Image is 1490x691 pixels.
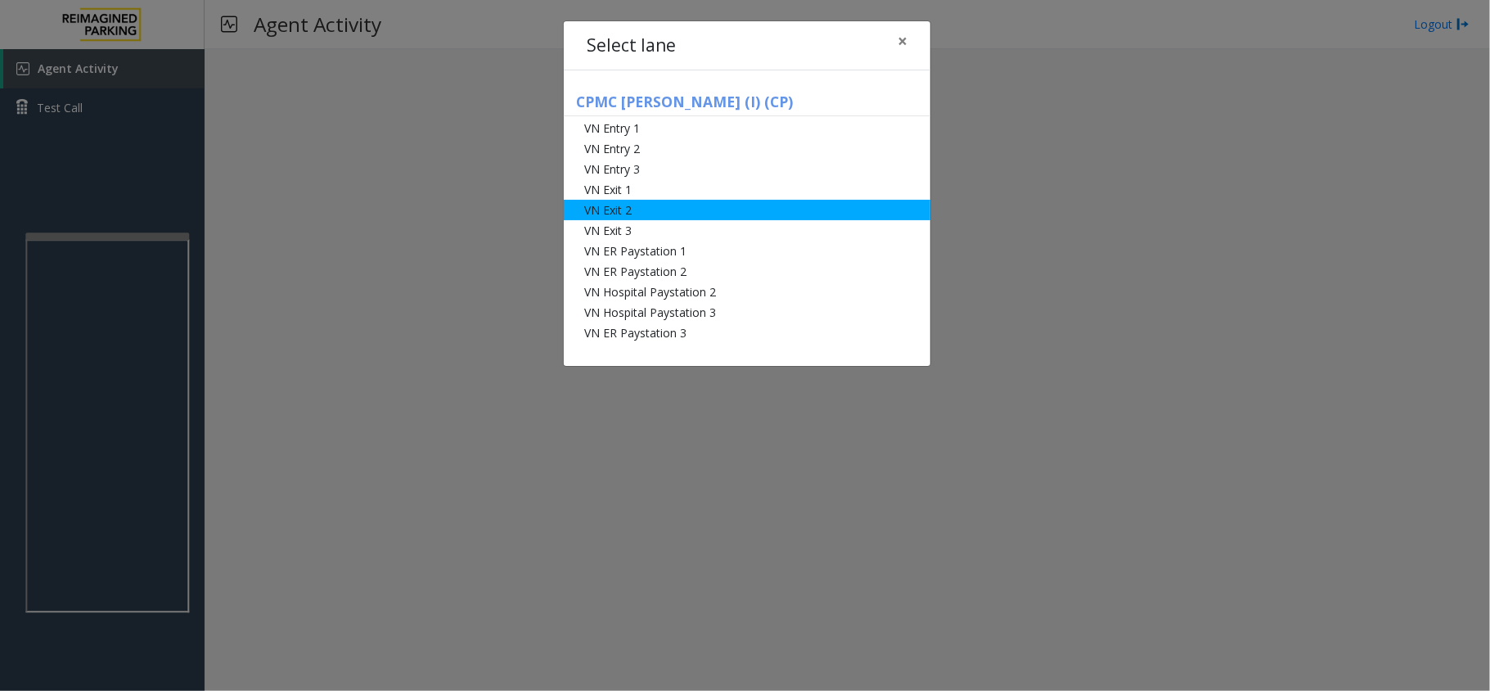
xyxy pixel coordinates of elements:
[564,261,930,282] li: VN ER Paystation 2
[564,220,930,241] li: VN Exit 3
[564,200,930,220] li: VN Exit 2
[564,302,930,323] li: VN Hospital Paystation 3
[886,21,919,61] button: Close
[587,33,676,59] h4: Select lane
[564,241,930,261] li: VN ER Paystation 1
[898,29,907,52] span: ×
[564,93,930,116] h5: CPMC [PERSON_NAME] (I) (CP)
[564,138,930,159] li: VN Entry 2
[564,282,930,302] li: VN Hospital Paystation 2
[564,179,930,200] li: VN Exit 1
[564,118,930,138] li: VN Entry 1
[564,323,930,343] li: VN ER Paystation 3
[564,159,930,179] li: VN Entry 3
